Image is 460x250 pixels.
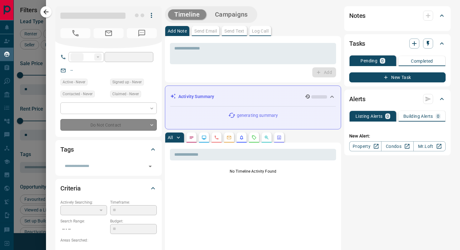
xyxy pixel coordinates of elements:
[60,200,107,205] p: Actively Searching:
[386,114,389,118] p: 0
[112,91,139,97] span: Claimed - Never
[252,135,257,140] svg: Requests
[355,114,383,118] p: Listing Alerts
[349,133,446,139] p: New Alert:
[110,200,157,205] p: Timeframe:
[60,181,157,196] div: Criteria
[178,93,214,100] p: Activity Summary
[349,94,365,104] h2: Alerts
[60,183,81,193] h2: Criteria
[349,72,446,82] button: New Task
[60,218,107,224] p: Search Range:
[413,141,446,151] a: Mr.Loft
[277,135,282,140] svg: Agent Actions
[349,141,381,151] a: Property
[349,91,446,107] div: Alerts
[60,144,74,154] h2: Tags
[349,39,365,49] h2: Tasks
[60,237,157,243] p: Areas Searched:
[349,36,446,51] div: Tasks
[381,59,384,63] p: 0
[170,169,336,174] p: No Timeline Activity Found
[189,135,194,140] svg: Notes
[112,79,142,85] span: Signed up - Never
[127,28,157,38] span: No Number
[60,119,157,131] div: Do Not Contact
[60,28,90,38] span: No Number
[403,114,433,118] p: Building Alerts
[349,8,446,23] div: Notes
[94,28,124,38] span: No Email
[168,135,173,140] p: All
[237,112,278,119] p: generating summary
[170,91,336,102] div: Activity Summary
[60,142,157,157] div: Tags
[168,9,206,20] button: Timeline
[209,9,254,20] button: Campaigns
[264,135,269,140] svg: Opportunities
[227,135,232,140] svg: Emails
[63,79,85,85] span: Active - Never
[110,218,157,224] p: Budget:
[381,141,413,151] a: Condos
[437,114,439,118] p: 0
[146,162,155,171] button: Open
[411,59,433,63] p: Completed
[70,68,73,73] a: --
[60,224,107,234] p: -- - --
[168,29,187,33] p: Add Note
[239,135,244,140] svg: Listing Alerts
[214,135,219,140] svg: Calls
[202,135,207,140] svg: Lead Browsing Activity
[349,11,365,21] h2: Notes
[63,91,93,97] span: Contacted - Never
[360,59,377,63] p: Pending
